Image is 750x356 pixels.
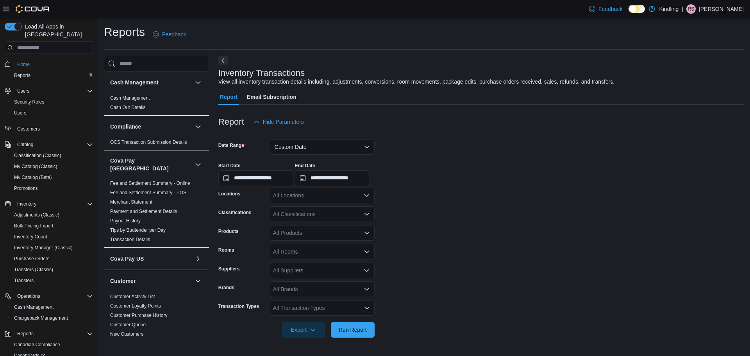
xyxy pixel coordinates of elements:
a: Inventory Count [11,232,50,242]
div: rodri sandoval [686,4,696,14]
span: Users [14,86,93,96]
div: View all inventory transaction details including, adjustments, conversions, room movements, packa... [218,78,614,86]
div: Cova Pay [GEOGRAPHIC_DATA] [104,179,209,247]
button: Cash Management [110,79,192,86]
div: Cash Management [104,93,209,115]
button: Operations [14,292,43,301]
button: Canadian Compliance [8,339,96,350]
a: Security Roles [11,97,47,107]
a: Feedback [586,1,625,17]
span: Feedback [162,30,186,38]
span: Promotions [11,184,93,193]
span: Inventory Manager (Classic) [14,245,73,251]
a: Reports [11,71,34,80]
span: Payment and Settlement Details [110,208,177,215]
span: Inventory Manager (Classic) [11,243,93,252]
span: Email Subscription [247,89,296,105]
button: Hide Parameters [250,114,307,130]
a: New Customers [110,331,143,337]
label: End Date [295,163,315,169]
span: Home [14,59,93,69]
button: Operations [2,291,96,302]
a: Transfers (Classic) [11,265,56,274]
a: Cash Management [110,95,150,101]
button: Promotions [8,183,96,194]
button: Cova Pay [GEOGRAPHIC_DATA] [110,157,192,172]
button: Customer [193,276,203,286]
button: Catalog [14,140,36,149]
button: Inventory Count [8,231,96,242]
button: My Catalog (Beta) [8,172,96,183]
span: Operations [17,293,40,299]
button: Home [2,59,96,70]
span: Hide Parameters [263,118,304,126]
span: Load All Apps in [GEOGRAPHIC_DATA] [22,23,93,38]
span: Canadian Compliance [14,342,60,348]
span: Adjustments (Classic) [11,210,93,220]
a: Customer Activity List [110,294,155,299]
h3: Cova Pay US [110,255,144,263]
button: Inventory [14,199,39,209]
span: Transfers (Classic) [14,267,53,273]
span: Feedback [598,5,622,13]
button: Compliance [193,122,203,131]
span: Transaction Details [110,236,150,243]
p: Kindling [659,4,679,14]
button: Reports [8,70,96,81]
img: Cova [16,5,50,13]
span: Report [220,89,237,105]
button: Reports [2,328,96,339]
a: OCS Transaction Submission Details [110,140,187,145]
button: Inventory [2,199,96,209]
span: Customer Queue [110,322,146,328]
span: Chargeback Management [11,313,93,323]
button: Open list of options [364,192,370,199]
span: My Catalog (Beta) [14,174,52,181]
h3: Cash Management [110,79,159,86]
a: Customer Loyalty Points [110,303,161,309]
a: Chargeback Management [11,313,71,323]
a: Customer Queue [110,322,146,327]
span: Inventory [17,201,36,207]
a: Payout History [110,218,141,224]
span: Security Roles [14,99,44,105]
span: My Catalog (Beta) [11,173,93,182]
a: Home [14,60,33,69]
a: Users [11,108,29,118]
a: Inventory Manager (Classic) [11,243,76,252]
span: Reports [14,72,30,79]
div: Compliance [104,138,209,150]
button: Open list of options [364,249,370,255]
span: rs [688,4,695,14]
span: Catalog [14,140,93,149]
span: Inventory Count [14,234,47,240]
a: Purchase Orders [11,254,53,263]
button: Classification (Classic) [8,150,96,161]
button: Reports [14,329,37,338]
button: Customers [2,123,96,134]
a: Customers [14,124,43,134]
a: Transfers [11,276,37,285]
span: Customer Activity List [110,293,155,300]
span: Canadian Compliance [11,340,93,349]
button: Chargeback Management [8,313,96,324]
span: Bulk Pricing Import [14,223,54,229]
label: Locations [218,191,241,197]
span: Customers [17,126,40,132]
button: Open list of options [364,230,370,236]
button: Cash Management [193,78,203,87]
span: Inventory [14,199,93,209]
p: | [682,4,683,14]
button: Custom Date [270,139,375,155]
button: Compliance [110,123,192,131]
a: Fee and Settlement Summary - POS [110,190,186,195]
a: Classification (Classic) [11,151,64,160]
button: Users [8,107,96,118]
span: Promotions [14,185,38,191]
div: Customer [104,292,209,342]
